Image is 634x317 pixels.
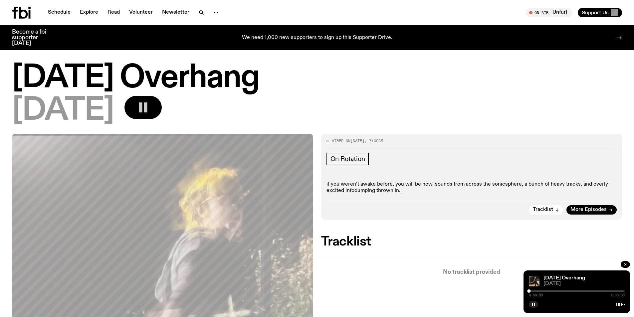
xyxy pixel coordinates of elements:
p: No tracklist provided [321,269,622,275]
span: Aired on [332,138,350,143]
span: On Rotation [330,155,365,163]
a: Schedule [44,8,75,17]
p: We need 1,000 new supporters to sign up this Supporter Drive. [242,35,392,41]
h1: [DATE] Overhang [12,63,622,93]
a: Volunteer [125,8,157,17]
span: Tracklist [533,207,553,212]
button: On AirUnfurl [526,8,572,17]
a: Newsletter [158,8,193,17]
a: Explore [76,8,102,17]
a: On Rotation [326,153,369,165]
a: Read [104,8,124,17]
h3: Become a fbi supporter [DATE] [12,29,55,46]
a: More Episodes [566,205,617,215]
button: Tracklist [529,205,563,215]
span: [DATE] [12,96,114,126]
span: Support Us [582,10,609,16]
h2: Tracklist [321,236,622,248]
span: [DATE] [543,281,625,286]
span: 2:30:00 [611,294,625,297]
span: [DATE] [350,138,364,143]
span: More Episodes [570,207,607,212]
span: 0:00:09 [529,294,543,297]
button: Support Us [578,8,622,17]
p: if you weren’t awake before, you will be now. sounds from across the sonicsphere, a bunch of heav... [326,181,617,194]
span: , 7:00am [364,138,383,143]
a: [DATE] Overhang [543,275,585,281]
